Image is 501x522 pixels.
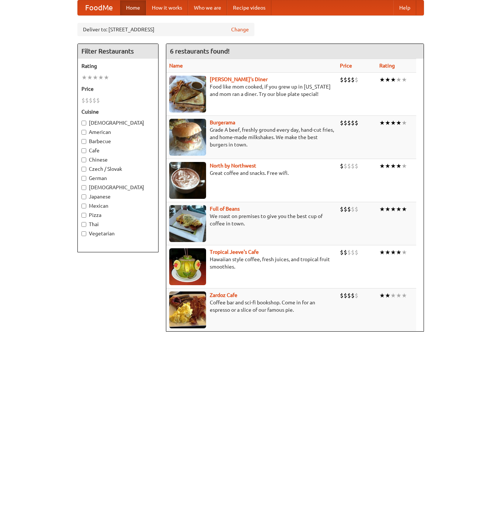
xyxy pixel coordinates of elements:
[104,73,109,82] li: ★
[169,299,334,314] p: Coffee bar and sci-fi bookshop. Come in for an espresso or a slice of our famous pie.
[169,212,334,227] p: We roast on premises to give you the best cup of coffee in town.
[396,76,401,84] li: ★
[210,163,256,169] a: North by Northwest
[169,119,206,156] img: burgerama.jpg
[396,205,401,213] li: ★
[347,119,351,127] li: $
[347,205,351,213] li: $
[390,76,396,84] li: ★
[344,76,347,84] li: $
[169,162,206,199] img: north.jpg
[355,205,358,213] li: $
[390,162,396,170] li: ★
[340,119,344,127] li: $
[81,213,86,218] input: Pizza
[169,169,334,177] p: Great coffee and snacks. Free wifi.
[81,85,154,93] h5: Price
[81,138,154,145] label: Barbecue
[81,185,86,190] input: [DEMOGRAPHIC_DATA]
[401,248,407,256] li: ★
[231,26,249,33] a: Change
[355,76,358,84] li: $
[188,0,227,15] a: Who we are
[81,194,86,199] input: Japanese
[351,76,355,84] li: $
[210,120,235,125] a: Burgerama
[81,193,154,200] label: Japanese
[81,176,86,181] input: German
[401,205,407,213] li: ★
[78,44,158,59] h4: Filter Restaurants
[81,121,86,125] input: [DEMOGRAPHIC_DATA]
[98,73,104,82] li: ★
[385,162,390,170] li: ★
[81,119,154,127] label: [DEMOGRAPHIC_DATA]
[93,96,96,104] li: $
[351,248,355,256] li: $
[169,291,206,328] img: zardoz.jpg
[379,63,395,69] a: Rating
[93,73,98,82] li: ★
[340,76,344,84] li: $
[85,96,89,104] li: $
[81,230,154,237] label: Vegetarian
[401,119,407,127] li: ★
[169,256,334,270] p: Hawaiian style coffee, fresh juices, and tropical fruit smoothies.
[169,63,183,69] a: Name
[81,231,86,236] input: Vegetarian
[355,248,358,256] li: $
[340,162,344,170] li: $
[347,162,351,170] li: $
[355,119,358,127] li: $
[81,202,154,210] label: Mexican
[81,184,154,191] label: [DEMOGRAPHIC_DATA]
[81,96,85,104] li: $
[344,291,347,300] li: $
[210,206,240,212] a: Full of Beans
[169,205,206,242] img: beans.jpg
[81,128,154,136] label: American
[81,108,154,115] h5: Cuisine
[120,0,146,15] a: Home
[96,96,100,104] li: $
[169,248,206,285] img: jeeves.jpg
[351,291,355,300] li: $
[210,249,259,255] a: Tropical Jeeve's Cafe
[81,148,86,153] input: Cafe
[81,139,86,144] input: Barbecue
[169,126,334,148] p: Grade A beef, freshly ground every day, hand-cut fries, and home-made milkshakes. We make the bes...
[347,291,351,300] li: $
[379,76,385,84] li: ★
[81,73,87,82] li: ★
[81,211,154,219] label: Pizza
[379,119,385,127] li: ★
[81,62,154,70] h5: Rating
[81,222,86,227] input: Thai
[385,119,390,127] li: ★
[81,167,86,172] input: Czech / Slovak
[344,205,347,213] li: $
[379,248,385,256] li: ★
[379,162,385,170] li: ★
[390,291,396,300] li: ★
[355,162,358,170] li: $
[210,76,268,82] a: [PERSON_NAME]'s Diner
[401,162,407,170] li: ★
[385,76,390,84] li: ★
[385,205,390,213] li: ★
[78,0,120,15] a: FoodMe
[340,63,352,69] a: Price
[81,221,154,228] label: Thai
[81,204,86,208] input: Mexican
[401,291,407,300] li: ★
[77,23,254,36] div: Deliver to: [STREET_ADDRESS]
[385,291,390,300] li: ★
[351,205,355,213] li: $
[393,0,416,15] a: Help
[87,73,93,82] li: ★
[344,248,347,256] li: $
[385,248,390,256] li: ★
[396,119,401,127] li: ★
[379,205,385,213] li: ★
